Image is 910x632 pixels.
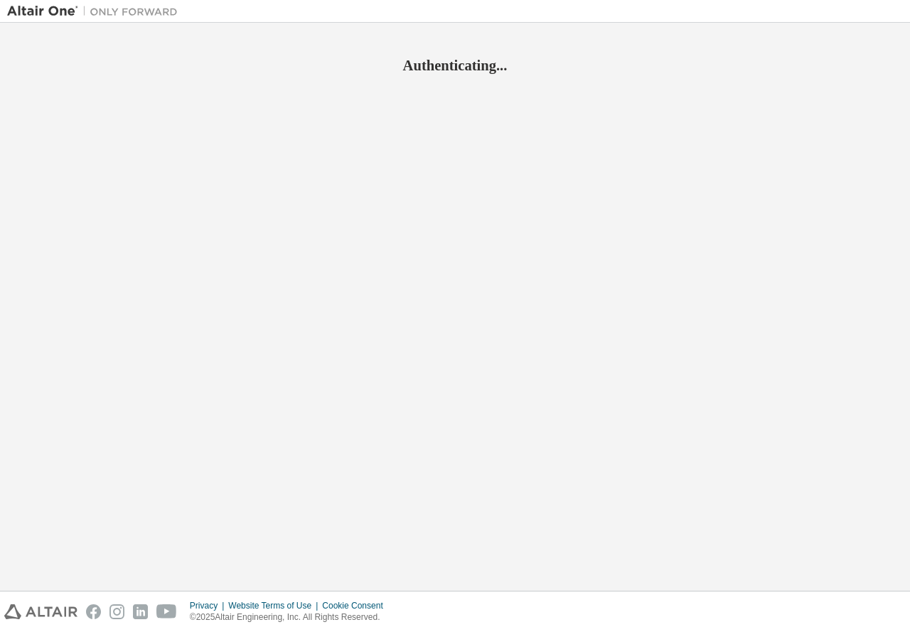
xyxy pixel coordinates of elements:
p: © 2025 Altair Engineering, Inc. All Rights Reserved. [190,611,392,623]
img: altair_logo.svg [4,604,77,619]
img: linkedin.svg [133,604,148,619]
div: Website Terms of Use [228,600,322,611]
img: facebook.svg [86,604,101,619]
h2: Authenticating... [7,56,903,75]
img: Altair One [7,4,185,18]
img: instagram.svg [109,604,124,619]
div: Cookie Consent [322,600,391,611]
div: Privacy [190,600,228,611]
img: youtube.svg [156,604,177,619]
